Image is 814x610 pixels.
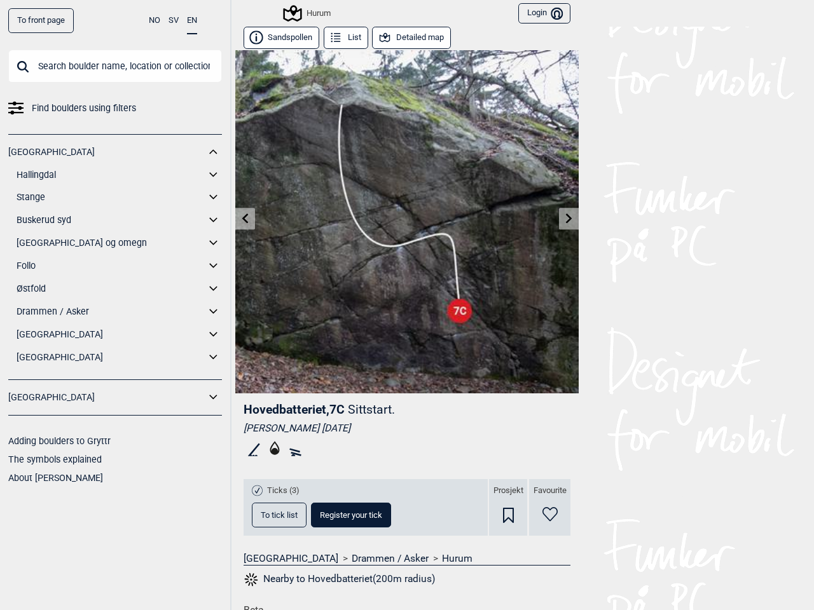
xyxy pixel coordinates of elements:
nav: > > [244,552,570,565]
div: Hurum [285,6,331,21]
button: Nearby to Hovedbatteriet(200m radius) [244,571,435,588]
span: Ticks (3) [267,485,300,496]
button: Detailed map [372,27,451,49]
a: Drammen / Asker [17,302,205,321]
a: To front page [8,8,74,33]
span: Find boulders using filters [32,99,136,118]
a: Østfold [17,280,205,298]
button: Sandspollen [244,27,319,49]
button: NO [149,8,160,33]
img: Hovedbatteriet 211123 [235,50,579,393]
a: Hallingdal [17,166,205,184]
span: To tick list [261,511,298,519]
a: Find boulders using filters [8,99,222,118]
button: To tick list [252,503,307,527]
a: Stange [17,188,205,207]
button: EN [187,8,197,34]
a: Hurum [442,552,473,565]
a: [GEOGRAPHIC_DATA] [8,388,205,407]
a: Adding boulders to Gryttr [8,436,111,446]
div: Prosjekt [489,479,527,536]
span: Favourite [534,485,567,496]
button: SV [169,8,179,33]
span: Register your tick [320,511,382,519]
a: About [PERSON_NAME] [8,473,103,483]
input: Search boulder name, location or collection [8,50,222,83]
a: [GEOGRAPHIC_DATA] og omegn [17,234,205,252]
a: The symbols explained [8,454,102,464]
a: Follo [17,257,205,275]
a: [GEOGRAPHIC_DATA] [8,143,205,161]
p: Sittstart. [348,402,395,417]
span: Hovedbatteriet , 7C [244,402,345,417]
a: Buskerud syd [17,211,205,229]
a: Drammen / Asker [352,552,429,565]
div: [PERSON_NAME] [DATE] [244,422,570,435]
button: Register your tick [311,503,391,527]
a: [GEOGRAPHIC_DATA] [17,325,205,344]
a: [GEOGRAPHIC_DATA] [244,552,338,565]
button: List [324,27,368,49]
a: [GEOGRAPHIC_DATA] [17,348,205,367]
button: Login [518,3,570,24]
